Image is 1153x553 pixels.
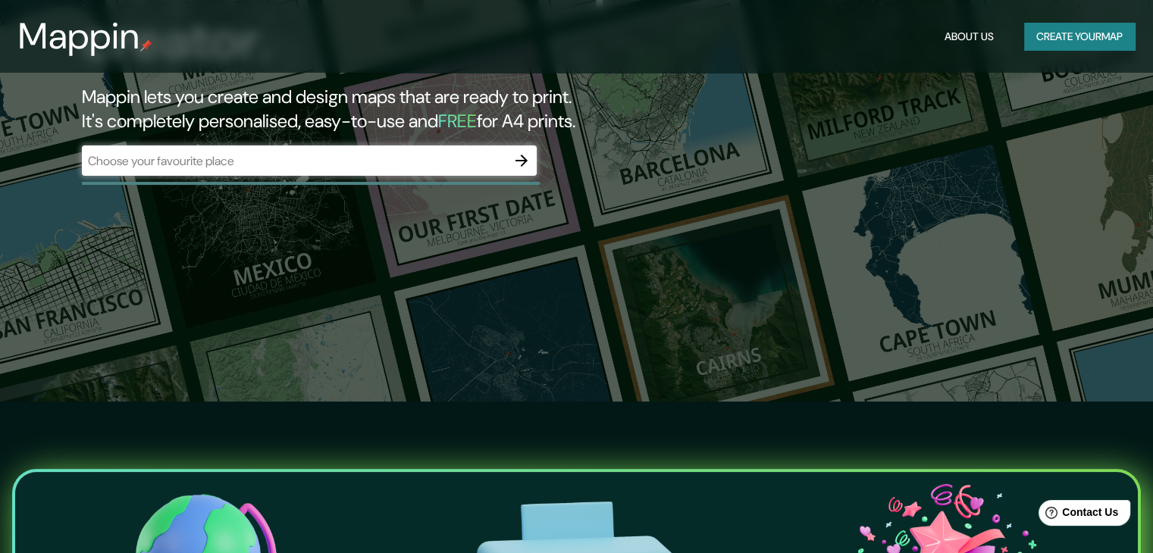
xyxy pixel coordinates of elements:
img: mappin-pin [140,39,152,52]
button: About Us [938,23,1000,51]
h5: FREE [438,109,477,133]
h2: Mappin lets you create and design maps that are ready to print. It's completely personalised, eas... [82,85,659,133]
iframe: Help widget launcher [1018,494,1136,536]
h3: Mappin [18,15,140,58]
button: Create yourmap [1024,23,1135,51]
input: Choose your favourite place [82,152,506,170]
